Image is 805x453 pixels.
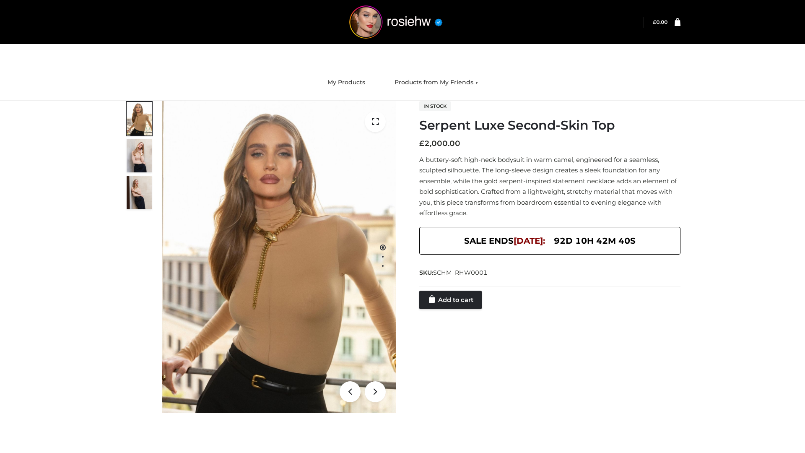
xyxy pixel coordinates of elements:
a: £0.00 [653,19,667,25]
h1: Serpent Luxe Second-Skin Top [419,118,680,133]
span: 92d 10h 42m 40s [554,234,636,248]
span: £ [653,19,656,25]
span: SKU: [419,268,488,278]
img: Screenshot-2024-10-29-at-6.26.12%E2%80%AFPM.jpg [127,176,152,209]
img: Screenshot-2024-10-29-at-6.26.01%E2%80%AFPM.jpg [127,102,152,135]
span: [DATE]: [514,236,545,246]
a: Add to cart [419,291,482,309]
bdi: 2,000.00 [419,139,460,148]
div: SALE ENDS [419,227,680,255]
img: rosiehw [333,5,459,39]
bdi: 0.00 [653,19,667,25]
p: A buttery-soft high-neck bodysuit in warm camel, engineered for a seamless, sculpted silhouette. ... [419,154,680,219]
a: Products from My Friends [388,73,484,92]
span: SCHM_RHW0001 [433,269,488,276]
img: Serpent Luxe Second-Skin Top [162,101,396,413]
a: My Products [321,73,371,92]
span: £ [419,139,424,148]
img: Screenshot-2024-10-29-at-6.25.55%E2%80%AFPM.jpg [127,139,152,172]
span: In stock [419,101,451,111]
